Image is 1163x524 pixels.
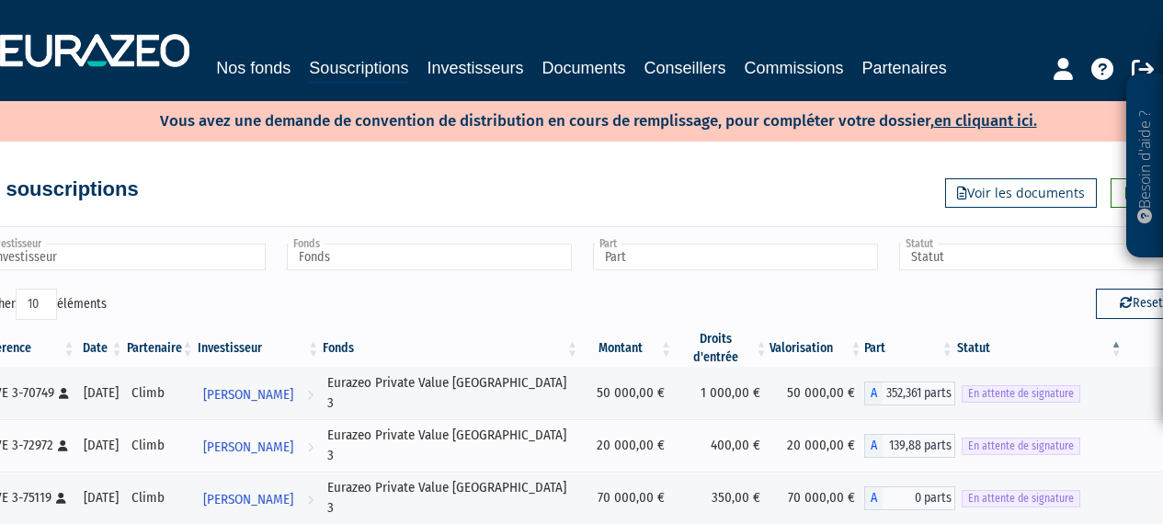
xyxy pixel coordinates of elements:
i: [Français] Personne physique [56,493,66,504]
i: Voir l'investisseur [307,430,314,464]
th: Part: activer pour trier la colonne par ordre croissant [864,330,955,367]
div: A - Eurazeo Private Value Europe 3 [864,434,955,458]
a: [PERSON_NAME] [196,480,322,517]
th: Montant: activer pour trier la colonne par ordre croissant [580,330,674,367]
span: En attente de signature [962,438,1080,455]
a: [PERSON_NAME] [196,427,322,464]
span: 139,88 parts [883,434,955,458]
div: Eurazeo Private Value [GEOGRAPHIC_DATA] 3 [327,373,574,413]
td: Climb [125,472,196,524]
i: Voir l'investisseur [307,483,314,517]
a: Souscriptions [309,55,408,84]
a: Conseillers [644,55,726,81]
p: Besoin d'aide ? [1134,84,1156,249]
td: Climb [125,419,196,472]
td: 50 000,00 € [580,367,674,419]
span: 0 parts [883,486,955,510]
span: En attente de signature [962,385,1080,403]
a: Nos fonds [216,55,291,81]
span: A [864,434,883,458]
span: A [864,486,883,510]
td: Climb [125,367,196,419]
div: [DATE] [84,488,119,507]
span: A [864,382,883,405]
th: Droits d'entrée: activer pour trier la colonne par ordre croissant [674,330,770,367]
th: Fonds: activer pour trier la colonne par ordre croissant [321,330,580,367]
th: Valorisation: activer pour trier la colonne par ordre croissant [770,330,864,367]
td: 400,00 € [674,419,770,472]
th: Investisseur: activer pour trier la colonne par ordre croissant [196,330,322,367]
div: [DATE] [84,383,119,403]
th: Date: activer pour trier la colonne par ordre croissant [77,330,125,367]
a: en cliquant ici. [934,111,1037,131]
p: Vous avez une demande de convention de distribution en cours de remplissage, pour compléter votre... [107,106,1037,132]
i: [Français] Personne physique [59,388,69,399]
td: 20 000,00 € [770,419,864,472]
td: 20 000,00 € [580,419,674,472]
span: En attente de signature [962,490,1080,507]
td: 350,00 € [674,472,770,524]
div: A - Eurazeo Private Value Europe 3 [864,382,955,405]
span: [PERSON_NAME] [203,430,293,464]
a: Investisseurs [427,55,523,81]
td: 50 000,00 € [770,367,864,419]
span: [PERSON_NAME] [203,483,293,517]
td: 1 000,00 € [674,367,770,419]
a: Voir les documents [945,178,1097,208]
div: [DATE] [84,436,119,455]
select: Afficheréléments [16,289,57,320]
td: 70 000,00 € [580,472,674,524]
a: Partenaires [862,55,947,81]
i: Voir l'investisseur [307,378,314,412]
span: 352,361 parts [883,382,955,405]
div: A - Eurazeo Private Value Europe 3 [864,486,955,510]
td: 70 000,00 € [770,472,864,524]
a: Commissions [745,55,844,81]
th: Partenaire: activer pour trier la colonne par ordre croissant [125,330,196,367]
div: Eurazeo Private Value [GEOGRAPHIC_DATA] 3 [327,478,574,518]
a: [PERSON_NAME] [196,375,322,412]
a: Documents [542,55,625,81]
i: [Français] Personne physique [58,440,68,451]
span: [PERSON_NAME] [203,378,293,412]
th: Statut : activer pour trier la colonne par ordre d&eacute;croissant [955,330,1124,367]
div: Eurazeo Private Value [GEOGRAPHIC_DATA] 3 [327,426,574,465]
